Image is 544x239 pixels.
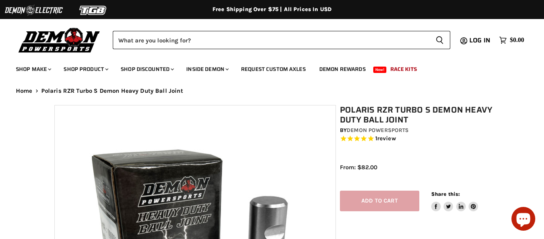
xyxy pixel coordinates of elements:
span: Rated 5.0 out of 5 stars 1 reviews [340,135,494,143]
span: Polaris RZR Turbo S Demon Heavy Duty Ball Joint [41,88,183,94]
a: Request Custom Axles [235,61,312,77]
a: Race Kits [384,61,423,77]
a: Shop Discounted [115,61,179,77]
ul: Main menu [10,58,522,77]
a: Home [16,88,33,94]
input: Search [113,31,429,49]
inbox-online-store-chat: Shopify online store chat [509,207,538,233]
img: TGB Logo 2 [64,3,123,18]
span: From: $82.00 [340,164,377,171]
a: Log in [466,37,495,44]
img: Demon Electric Logo 2 [4,3,64,18]
span: Log in [469,35,490,45]
div: by [340,126,494,135]
aside: Share this: [431,191,478,212]
form: Product [113,31,450,49]
a: $0.00 [495,34,528,46]
a: Inside Demon [180,61,233,77]
h1: Polaris RZR Turbo S Demon Heavy Duty Ball Joint [340,105,494,125]
button: Search [429,31,450,49]
span: New! [373,67,387,73]
span: Share this: [431,191,460,197]
span: review [377,135,396,142]
a: Demon Rewards [313,61,372,77]
img: Demon Powersports [16,26,103,54]
a: Shop Make [10,61,56,77]
a: Shop Product [58,61,113,77]
a: Demon Powersports [347,127,409,134]
span: 1 reviews [375,135,396,142]
span: $0.00 [510,36,524,44]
